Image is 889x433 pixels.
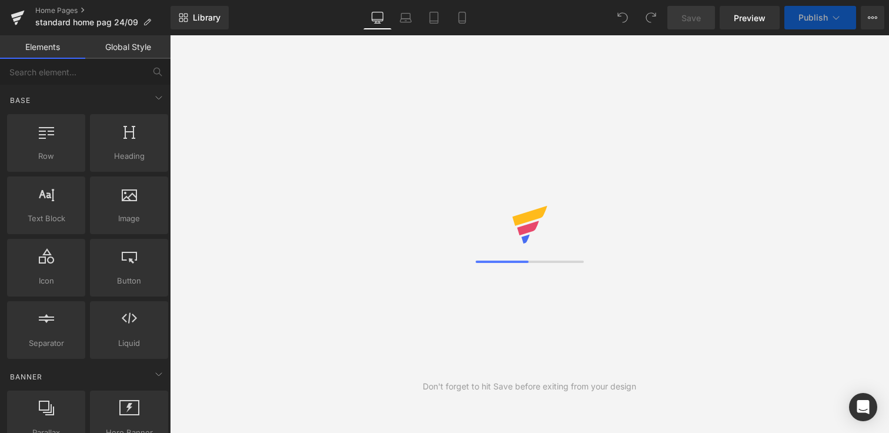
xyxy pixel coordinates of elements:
a: New Library [171,6,229,29]
span: Base [9,95,32,106]
button: Publish [784,6,856,29]
span: Text Block [11,212,82,225]
span: Separator [11,337,82,349]
a: Mobile [448,6,476,29]
span: Liquid [93,337,165,349]
span: Save [681,12,701,24]
span: standard home pag 24/09 [35,18,138,27]
div: Open Intercom Messenger [849,393,877,421]
button: Undo [611,6,634,29]
button: More [861,6,884,29]
a: Tablet [420,6,448,29]
span: Row [11,150,82,162]
div: Don't forget to hit Save before exiting from your design [423,380,636,393]
span: Banner [9,371,44,382]
span: Button [93,275,165,287]
button: Redo [639,6,663,29]
span: Library [193,12,220,23]
a: Desktop [363,6,392,29]
span: Publish [798,13,828,22]
a: Laptop [392,6,420,29]
span: Preview [734,12,766,24]
a: Preview [720,6,780,29]
span: Image [93,212,165,225]
span: Icon [11,275,82,287]
span: Heading [93,150,165,162]
a: Global Style [85,35,171,59]
a: Home Pages [35,6,171,15]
